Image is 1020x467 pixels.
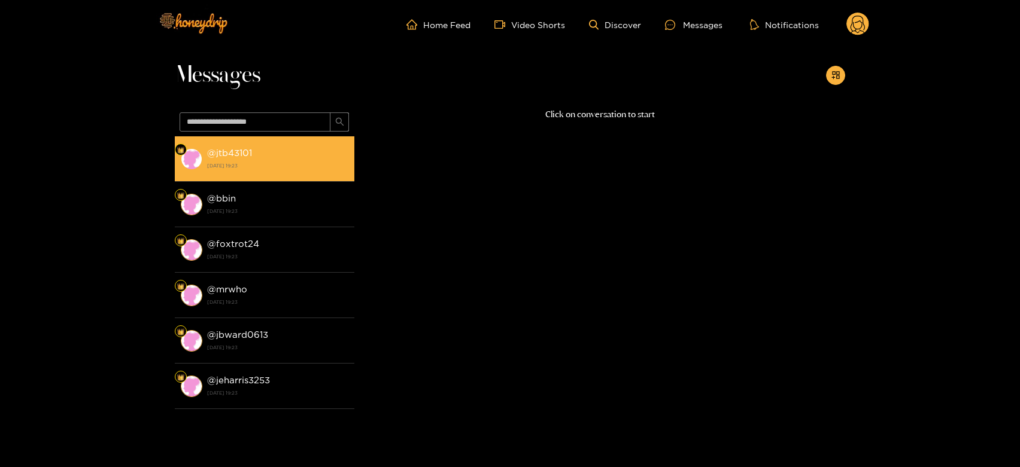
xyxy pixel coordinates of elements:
[665,18,722,32] div: Messages
[207,387,348,398] strong: [DATE] 19:23
[181,148,202,170] img: conversation
[207,239,259,249] strong: @ foxtrot24
[207,342,348,353] strong: [DATE] 19:23
[207,160,348,171] strong: [DATE] 19:23
[406,19,470,30] a: Home Feed
[177,192,184,199] img: Fan Level
[494,19,565,30] a: Video Shorts
[207,193,236,203] strong: @ bbin
[406,19,423,30] span: home
[354,108,845,121] p: Click on conversation to start
[181,330,202,352] img: conversation
[207,329,268,340] strong: @ jbward0613
[335,117,344,127] span: search
[207,375,270,385] strong: @ jeharris3253
[207,251,348,262] strong: [DATE] 19:23
[330,112,349,132] button: search
[746,19,822,30] button: Notifications
[181,194,202,215] img: conversation
[207,206,348,216] strong: [DATE] 19:23
[181,239,202,261] img: conversation
[589,20,641,30] a: Discover
[181,285,202,306] img: conversation
[181,376,202,397] img: conversation
[177,237,184,245] img: Fan Level
[175,61,260,90] span: Messages
[494,19,511,30] span: video-camera
[177,283,184,290] img: Fan Level
[207,284,247,294] strong: @ mrwho
[207,297,348,307] strong: [DATE] 19:23
[207,148,252,158] strong: @ jtb43101
[826,66,845,85] button: appstore-add
[831,71,840,81] span: appstore-add
[177,374,184,381] img: Fan Level
[177,146,184,154] img: Fan Level
[177,328,184,335] img: Fan Level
